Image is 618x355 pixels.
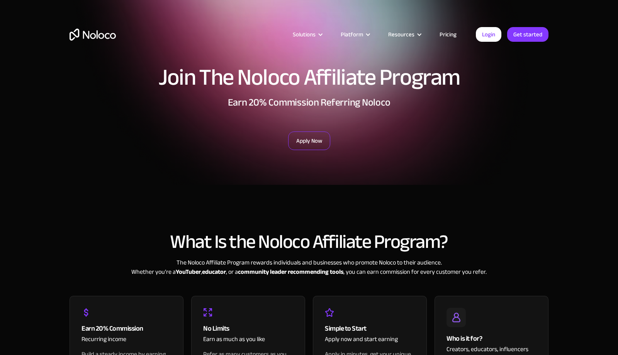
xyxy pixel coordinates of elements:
a: Login [476,27,501,42]
strong: recommending [288,266,329,278]
h1: Join The Noloco Affiliate Program [70,66,548,89]
div: Platform [331,29,379,39]
div: Simple to Start [325,323,415,335]
a: home [70,29,116,41]
h2: What Is the Noloco Affiliate Program? [70,231,548,252]
strong: leader [270,266,287,278]
div: Resources [388,29,414,39]
div: Resources [379,29,430,39]
strong: community [238,266,269,278]
a: Apply Now [288,131,330,150]
div: Platform [341,29,363,39]
strong: educator [202,266,226,278]
strong: Earn 20% Commission Referring Noloco [228,93,390,112]
strong: YouTuber [176,266,201,278]
div: Apply now and start earning [325,335,415,350]
strong: tools [330,266,343,278]
div: No Limits [203,323,293,335]
div: Recurring income [81,335,171,350]
div: Who is it for? [447,333,537,345]
div: The Noloco Affiliate Program rewards individuals and businesses who promote Noloco to their audie... [70,258,548,276]
div: Solutions [283,29,331,39]
a: Get started [507,27,548,42]
div: Earn 20% Commission [81,323,171,335]
div: Solutions [293,29,316,39]
div: Earn as much as you like [203,335,293,350]
a: Pricing [430,29,466,39]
